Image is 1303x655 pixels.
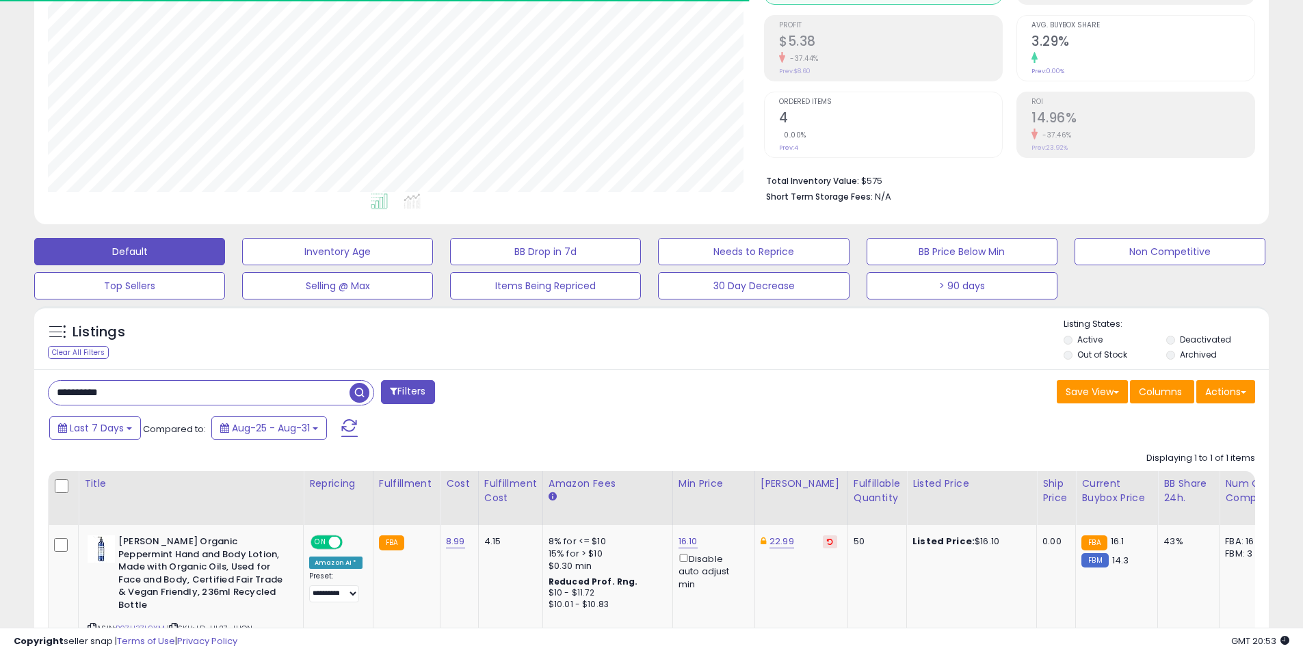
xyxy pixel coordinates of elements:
span: Aug-25 - Aug-31 [232,421,310,435]
div: 43% [1163,535,1209,548]
div: Fulfillable Quantity [854,477,901,505]
span: 16.1 [1111,535,1124,548]
span: Profit [779,22,1002,29]
button: Non Competitive [1075,238,1265,265]
img: 31Vcsvz-r7L._SL40_.jpg [88,535,115,563]
strong: Copyright [14,634,64,647]
span: Compared to: [143,423,206,436]
div: $10.01 - $10.83 [549,599,662,611]
div: Preset: [309,572,363,602]
div: $0.30 min [549,560,662,572]
b: Reduced Prof. Rng. [549,576,638,587]
button: Selling @ Max [242,272,433,299]
div: Repricing [309,477,367,491]
div: [PERSON_NAME] [761,477,842,491]
b: Listed Price: [912,535,975,548]
button: > 90 days [867,272,1057,299]
small: 0.00% [779,130,806,140]
span: 14.3 [1112,554,1129,567]
h2: 14.96% [1031,110,1254,129]
div: Amazon AI * [309,557,363,569]
h2: 4 [779,110,1002,129]
small: Prev: 0.00% [1031,67,1064,75]
div: Fulfillment [379,477,434,491]
small: -37.46% [1038,130,1072,140]
label: Archived [1180,349,1217,360]
span: Columns [1139,385,1182,399]
a: 16.10 [679,535,698,548]
a: B07H37L9XM [116,623,165,634]
button: Last 7 Days [49,416,141,440]
small: Prev: $8.60 [779,67,811,75]
small: -37.44% [785,53,819,64]
button: Columns [1130,380,1194,403]
div: Ship Price [1042,477,1070,505]
div: 0.00 [1042,535,1065,548]
button: Top Sellers [34,272,225,299]
button: Actions [1196,380,1255,403]
div: Min Price [679,477,749,491]
h2: 3.29% [1031,34,1254,52]
div: Displaying 1 to 1 of 1 items [1146,452,1255,465]
button: BB Price Below Min [867,238,1057,265]
div: seller snap | | [14,635,237,648]
div: Disable auto adjust min [679,551,744,591]
div: 50 [854,535,896,548]
small: Amazon Fees. [549,491,557,503]
div: $16.10 [912,535,1026,548]
div: FBM: 3 [1225,548,1270,560]
a: 8.99 [446,535,465,548]
button: 30 Day Decrease [658,272,849,299]
button: Needs to Reprice [658,238,849,265]
small: FBA [379,535,404,550]
label: Active [1077,334,1103,345]
div: Num of Comp. [1225,477,1275,505]
small: Prev: 4 [779,144,798,152]
span: | SKU: LD-HL27-JUON [167,623,252,634]
b: Short Term Storage Fees: [766,191,873,202]
div: Cost [446,477,473,491]
div: 8% for <= $10 [549,535,662,548]
a: 22.99 [769,535,794,548]
span: 2025-09-8 20:53 GMT [1231,634,1289,647]
div: Listed Price [912,477,1031,491]
button: BB Drop in 7d [450,238,641,265]
button: Filters [381,380,434,404]
b: [PERSON_NAME] Organic Peppermint Hand and Body Lotion, Made with Organic Oils, Used for Face and ... [118,535,285,615]
button: Save View [1057,380,1128,403]
div: 4.15 [484,535,532,548]
div: FBA: 16 [1225,535,1270,548]
h2: $5.38 [779,34,1002,52]
label: Deactivated [1180,334,1231,345]
button: Aug-25 - Aug-31 [211,416,327,440]
span: ON [312,537,329,548]
button: Items Being Repriced [450,272,641,299]
div: Amazon Fees [549,477,667,491]
div: Current Buybox Price [1081,477,1152,505]
small: FBA [1081,535,1107,550]
div: BB Share 24h. [1163,477,1213,505]
small: FBM [1081,553,1108,567]
a: Privacy Policy [177,634,237,647]
li: $575 [766,172,1245,188]
p: Listing States: [1064,318,1269,331]
span: OFF [341,537,363,548]
span: ROI [1031,98,1254,106]
button: Default [34,238,225,265]
a: Terms of Use [117,634,175,647]
div: Clear All Filters [48,346,109,359]
div: 15% for > $10 [549,548,662,560]
span: Last 7 Days [70,421,124,435]
b: Total Inventory Value: [766,175,859,187]
div: Fulfillment Cost [484,477,537,505]
small: Prev: 23.92% [1031,144,1068,152]
span: Ordered Items [779,98,1002,106]
label: Out of Stock [1077,349,1127,360]
button: Inventory Age [242,238,433,265]
span: Avg. Buybox Share [1031,22,1254,29]
h5: Listings [73,323,125,342]
div: Title [84,477,298,491]
div: $10 - $11.72 [549,587,662,599]
span: N/A [875,190,891,203]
